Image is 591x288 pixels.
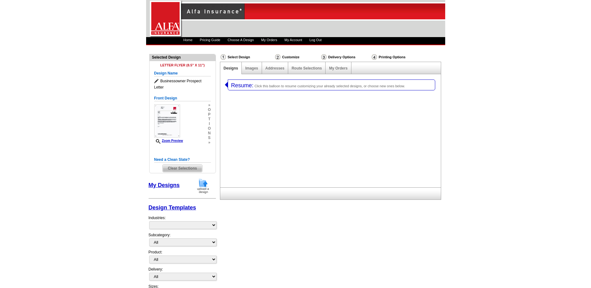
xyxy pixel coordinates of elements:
[321,54,326,60] img: Delivery Options
[225,79,228,90] img: leftArrow.png
[274,54,321,62] div: Customize
[255,84,405,88] span: Click this balloon to resume customizing your already selected designs, or choose new ones below.
[154,63,211,67] h4: Letter Flyer (8.5" x 11")
[149,212,216,232] div: Industries:
[309,38,322,42] a: Log Out
[150,54,216,60] div: Selected Design
[154,95,211,101] h5: Front Design
[208,126,211,131] span: o
[183,38,193,42] a: Home
[292,66,322,70] a: Route Selections
[208,122,211,126] span: i
[154,157,211,163] h5: Need a Clean Slate?
[372,54,377,60] img: Printing Options & Summary
[154,104,180,137] img: small-thumb.jpg
[149,232,216,249] div: Subcategory:
[149,182,180,188] a: My Designs
[149,266,216,284] div: Delivery:
[154,70,211,76] h5: Design Name
[149,204,196,211] a: Design Templates
[228,38,254,42] a: Choose A Design
[371,54,427,62] div: Printing Options
[208,112,211,117] span: p
[220,54,274,62] div: Select Design
[208,117,211,122] span: t
[231,82,254,89] span: Resume:
[154,78,211,90] span: Businessowner Prospect Letter
[163,165,202,172] span: Clear Selections
[224,66,238,70] a: Designs
[261,38,277,42] a: My Orders
[329,66,347,70] a: My Orders
[149,249,216,266] div: Product:
[208,108,211,112] span: o
[284,38,302,42] a: My Account
[245,66,258,70] a: Images
[221,54,226,60] img: Select Design
[265,66,284,70] a: Addresses
[503,268,591,288] iframe: LiveChat chat widget
[200,38,220,42] a: Pricing Guide
[208,103,211,108] span: »
[321,54,371,62] div: Delivery Options
[275,54,280,60] img: Customize
[208,136,211,140] span: s
[208,140,211,145] span: »
[195,178,211,194] img: upload-design
[154,139,183,142] a: Zoom Preview
[208,131,211,136] span: n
